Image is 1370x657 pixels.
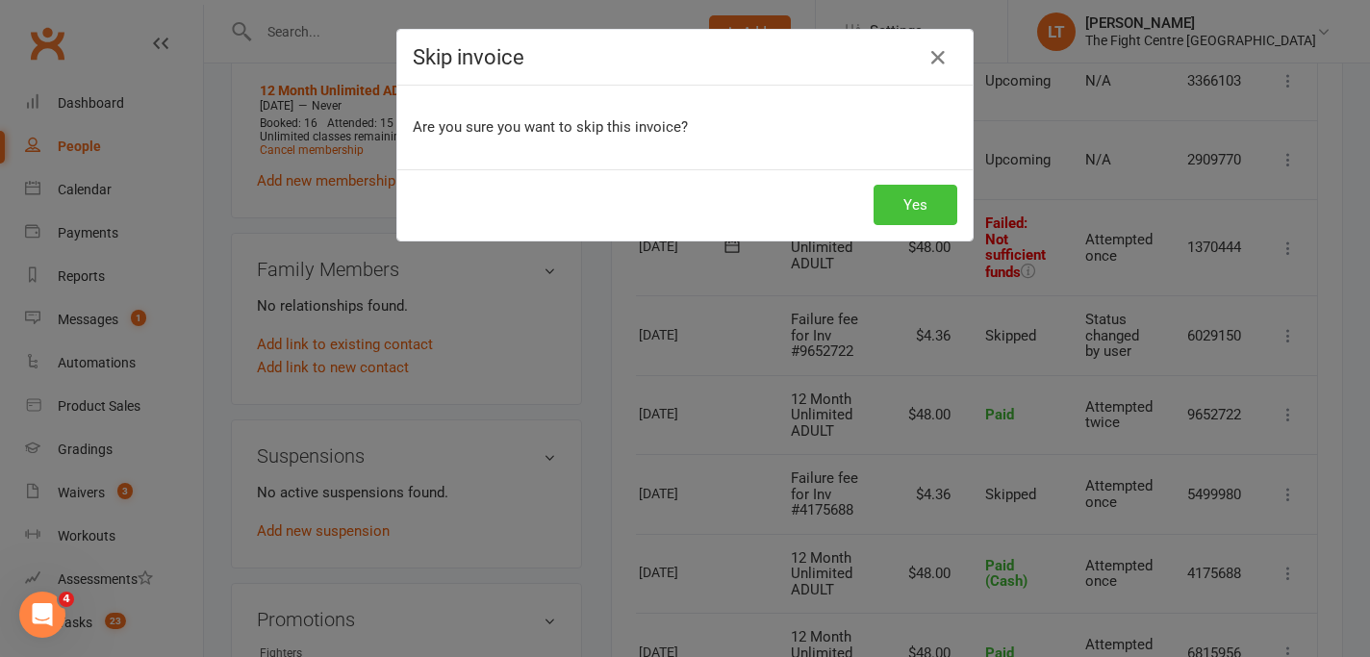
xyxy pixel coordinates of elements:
[59,592,74,607] span: 4
[19,592,65,638] iframe: Intercom live chat
[413,118,688,136] span: Are you sure you want to skip this invoice?
[923,42,953,73] button: Close
[874,185,957,225] button: Yes
[413,45,957,69] h4: Skip invoice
